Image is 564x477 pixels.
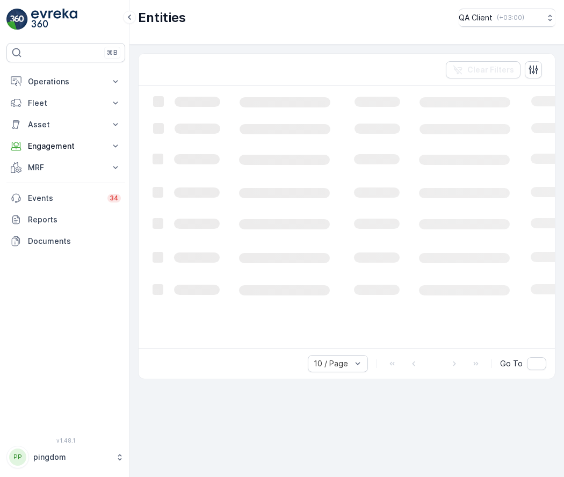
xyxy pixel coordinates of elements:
button: Fleet [6,92,125,114]
p: Operations [28,76,104,87]
p: Documents [28,236,121,247]
a: Events34 [6,187,125,209]
button: PPpingdom [6,446,125,468]
p: ( +03:00 ) [497,13,524,22]
p: 34 [110,194,119,203]
img: logo_light-DOdMpM7g.png [31,9,77,30]
button: Engagement [6,135,125,157]
span: Go To [500,358,523,369]
p: Reports [28,214,121,225]
p: Engagement [28,141,104,151]
p: Asset [28,119,104,130]
img: logo [6,9,28,30]
p: QA Client [459,12,493,23]
button: QA Client(+03:00) [459,9,555,27]
div: PP [9,449,26,466]
p: Clear Filters [467,64,514,75]
button: Asset [6,114,125,135]
button: MRF [6,157,125,178]
a: Reports [6,209,125,230]
p: Fleet [28,98,104,109]
button: Clear Filters [446,61,520,78]
p: pingdom [33,452,110,462]
p: Entities [138,9,186,26]
p: MRF [28,162,104,173]
p: ⌘B [107,48,118,57]
button: Operations [6,71,125,92]
p: Events [28,193,101,204]
a: Documents [6,230,125,252]
span: v 1.48.1 [6,437,125,444]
